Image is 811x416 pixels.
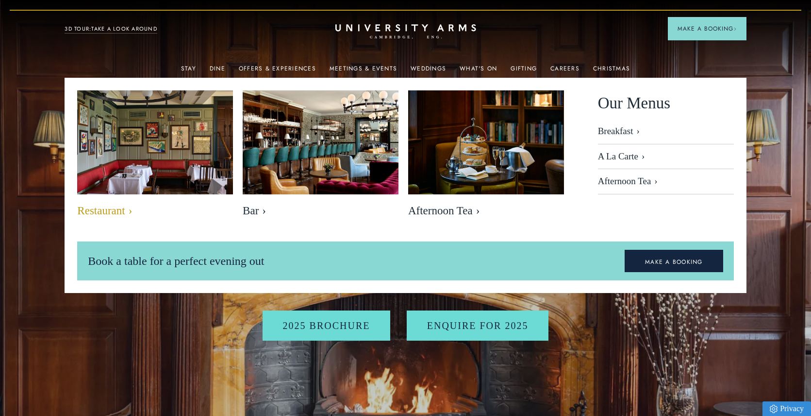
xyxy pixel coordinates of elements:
a: Christmas [593,65,630,78]
a: Careers [550,65,579,78]
span: Our Menus [598,90,670,116]
a: Dine [210,65,225,78]
a: image-eb2e3df6809416bccf7066a54a890525e7486f8d-2500x1667-jpg Afternoon Tea [408,90,564,222]
button: Make a BookingArrow icon [668,17,746,40]
a: Offers & Experiences [239,65,316,78]
span: Bar [243,204,398,218]
a: Meetings & Events [330,65,397,78]
a: Enquire for 2025 [407,311,549,341]
a: Home [335,24,476,39]
img: image-eb2e3df6809416bccf7066a54a890525e7486f8d-2500x1667-jpg [408,90,564,194]
img: Arrow icon [733,27,737,31]
a: image-b49cb22997400f3f08bed174b2325b8c369ebe22-8192x5461-jpg Bar [243,90,398,222]
img: image-bebfa3899fb04038ade422a89983545adfd703f7-2500x1667-jpg [66,83,245,202]
a: MAKE A BOOKING [625,250,723,272]
img: image-b49cb22997400f3f08bed174b2325b8c369ebe22-8192x5461-jpg [243,90,398,194]
a: Privacy [762,401,811,416]
a: A La Carte [598,144,734,170]
a: Afternoon Tea [598,169,734,194]
a: What's On [460,65,497,78]
img: Privacy [770,405,778,413]
a: 2025 BROCHURE [263,311,391,341]
a: 3D TOUR:TAKE A LOOK AROUND [65,25,157,34]
span: Afternoon Tea [408,204,564,218]
span: Restaurant [77,204,233,218]
span: Make a Booking [678,24,737,33]
a: Stay [181,65,196,78]
a: Breakfast [598,126,734,144]
span: Book a table for a perfect evening out [88,255,264,267]
a: Gifting [511,65,537,78]
a: image-bebfa3899fb04038ade422a89983545adfd703f7-2500x1667-jpg Restaurant [77,90,233,222]
a: Weddings [411,65,446,78]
